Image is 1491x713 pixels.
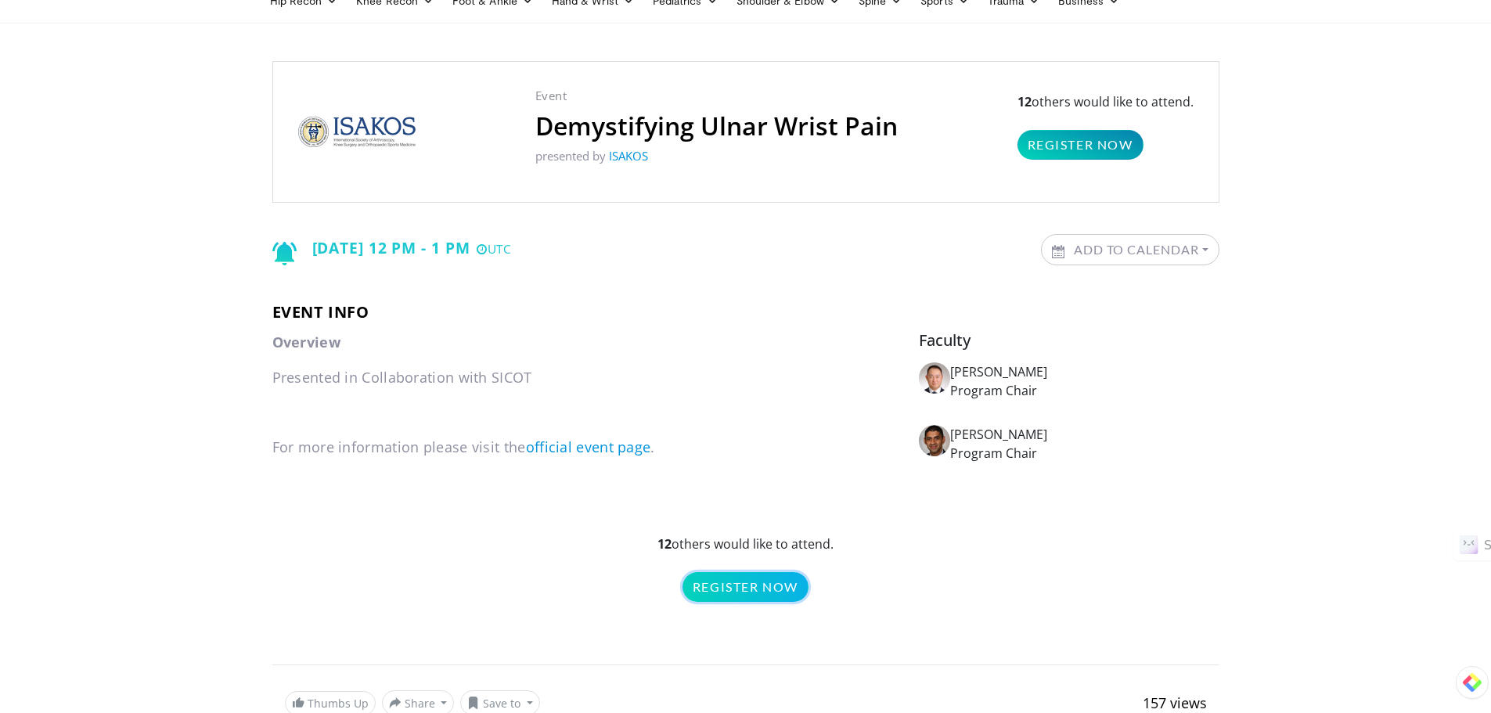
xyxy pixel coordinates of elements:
h3: Event info [272,303,1219,322]
strong: 12 [1017,93,1032,110]
p: others would like to attend. [272,535,1219,602]
p: others would like to attend. [1017,92,1194,160]
img: Avatar [919,425,950,456]
p: Program Chair [950,381,1219,400]
span: For more information please visit the . [272,438,655,456]
a: Register Now [1017,130,1143,160]
div: [DATE] 12 PM - 1 PM [272,234,513,265]
a: ISAKOS [609,148,648,164]
strong: Overview [272,333,340,351]
p: presented by [535,147,898,165]
p: Event [535,87,898,105]
span: Presented in Collaboration with SICOT [272,368,532,387]
img: ISAKOS [298,117,416,147]
div: [PERSON_NAME] [950,425,1219,444]
a: Register Now [682,572,809,602]
img: Notification icon [272,242,297,265]
img: Avatar [919,362,950,394]
span: 157 views [1143,693,1207,712]
p: Program Chair [950,444,1219,463]
img: Calendar icon [1052,245,1064,258]
small: UTC [477,241,513,257]
h2: Demystifying Ulnar Wrist Pain [535,111,898,141]
div: [PERSON_NAME] [950,362,1219,381]
h5: Faculty [919,331,1219,350]
a: Add to Calendar [1042,235,1219,265]
strong: 12 [657,535,672,553]
a: official event page [526,438,651,456]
